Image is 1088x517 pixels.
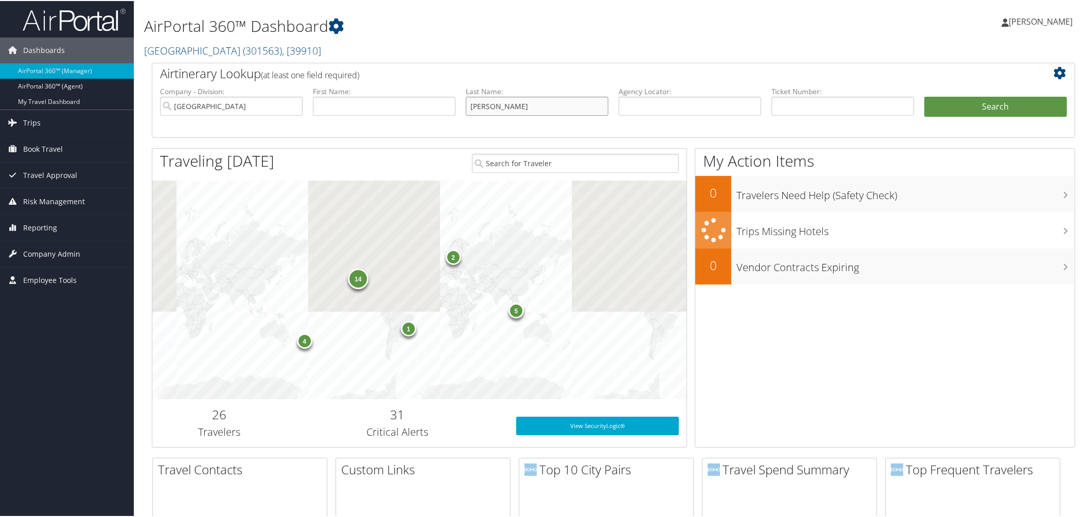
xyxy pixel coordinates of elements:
h2: 0 [695,183,731,201]
div: 5 [508,302,524,317]
label: Agency Locator: [619,85,761,96]
h3: Travelers Need Help (Safety Check) [736,182,1075,202]
span: [PERSON_NAME] [1009,15,1073,26]
img: domo-logo.png [708,462,720,475]
label: Ticket Number: [771,85,914,96]
h3: Travelers [160,424,278,438]
span: Reporting [23,214,57,240]
h2: Top Frequent Travelers [891,460,1060,477]
h2: Top 10 City Pairs [524,460,693,477]
a: 0Travelers Need Help (Safety Check) [695,175,1075,211]
a: 0Vendor Contracts Expiring [695,247,1075,283]
img: domo-logo.png [891,462,903,475]
img: domo-logo.png [524,462,537,475]
span: Company Admin [23,240,80,266]
span: Risk Management [23,188,85,213]
h2: 31 [294,405,501,422]
span: (at least one field required) [261,68,359,80]
span: Book Travel [23,135,63,161]
h2: Custom Links [341,460,510,477]
h1: Traveling [DATE] [160,149,274,171]
h2: 0 [695,256,731,273]
span: ( 301563 ) [243,43,282,57]
input: Search for Traveler [472,153,679,172]
a: View SecurityLogic® [516,416,679,434]
a: [PERSON_NAME] [1002,5,1083,36]
span: Travel Approval [23,162,77,187]
h1: AirPortal 360™ Dashboard [144,14,770,36]
span: Trips [23,109,41,135]
button: Search [924,96,1067,116]
h2: 26 [160,405,278,422]
div: 1 [401,320,416,335]
h2: Airtinerary Lookup [160,64,990,81]
h3: Critical Alerts [294,424,501,438]
a: [GEOGRAPHIC_DATA] [144,43,321,57]
a: Trips Missing Hotels [695,211,1075,247]
span: Employee Tools [23,266,77,292]
label: Last Name: [466,85,608,96]
h1: My Action Items [695,149,1075,171]
h3: Trips Missing Hotels [736,218,1075,238]
span: , [ 39910 ] [282,43,321,57]
label: First Name: [313,85,455,96]
h3: Vendor Contracts Expiring [736,254,1075,274]
span: Dashboards [23,37,65,62]
h2: Travel Contacts [158,460,327,477]
label: Company - Division: [160,85,303,96]
img: airportal-logo.png [23,7,126,31]
h2: Travel Spend Summary [708,460,876,477]
div: 4 [297,332,312,347]
div: 2 [446,248,461,263]
div: 14 [348,268,368,288]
